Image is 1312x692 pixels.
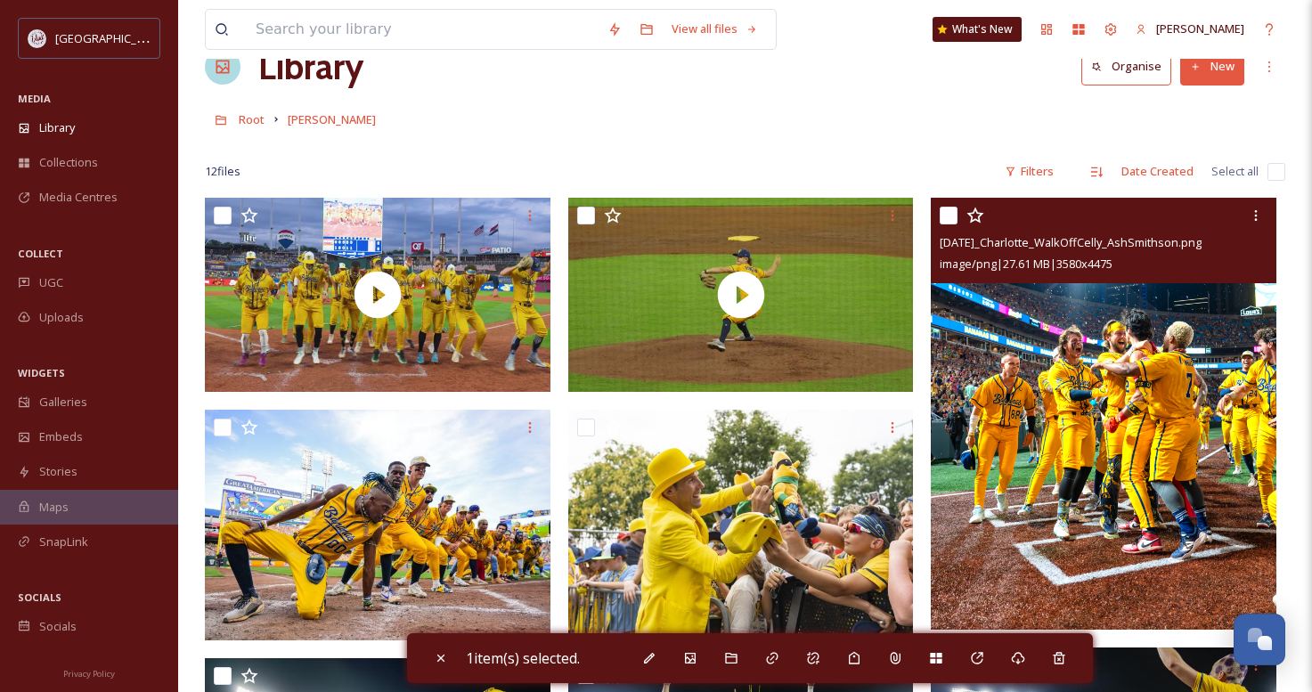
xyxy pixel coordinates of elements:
img: CollegeStation_Visit_Bug_Color.png [29,29,46,47]
span: Collections [39,154,98,171]
a: Privacy Policy [63,662,115,683]
span: Maps [39,499,69,516]
img: 06.10.25_Charlotte_WalkOffCelly_AshSmithson.png [931,198,1276,630]
div: Filters [996,154,1063,189]
a: Library [258,40,363,94]
a: [PERSON_NAME] [288,109,376,130]
span: [DATE]_Charlotte_WalkOffCelly_AshSmithson.png [940,234,1202,250]
a: What's New [933,17,1022,42]
img: 06.14.25_Cincinnati_TateMccrayRunCelly_ARouch.jpg [205,410,550,640]
img: 07.27.25_Philadelphia_JesseColeWithFans_AshSmithson.jpg [568,410,914,640]
span: WIDGETS [18,366,65,379]
span: Library [39,119,75,136]
span: image/png | 27.61 MB | 3580 x 4475 [940,256,1112,272]
span: 1 item(s) selected. [466,648,580,668]
div: Date Created [1112,154,1202,189]
span: Embeds [39,428,83,445]
span: Select all [1211,163,1259,180]
span: Privacy Policy [63,668,115,680]
span: Stories [39,463,77,480]
img: thumbnail [568,198,914,392]
a: Root [239,109,265,130]
button: Open Chat [1234,614,1285,665]
span: MEDIA [18,92,51,105]
span: Media Centres [39,189,118,206]
span: [PERSON_NAME] [1156,20,1244,37]
span: SOCIALS [18,590,61,604]
a: [PERSON_NAME] [1127,12,1253,46]
input: Search your library [247,10,599,49]
span: Uploads [39,309,84,326]
span: Root [239,111,265,127]
span: [GEOGRAPHIC_DATA] [55,29,168,46]
span: SnapLink [39,533,88,550]
a: View all files [663,12,767,46]
span: Galleries [39,394,87,411]
button: New [1180,48,1244,85]
span: 12 file s [205,163,240,180]
button: Organise [1081,48,1171,85]
span: COLLECT [18,247,63,260]
span: Socials [39,618,77,635]
span: UGC [39,274,63,291]
span: [PERSON_NAME] [288,111,376,127]
img: thumbnail [205,198,550,392]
